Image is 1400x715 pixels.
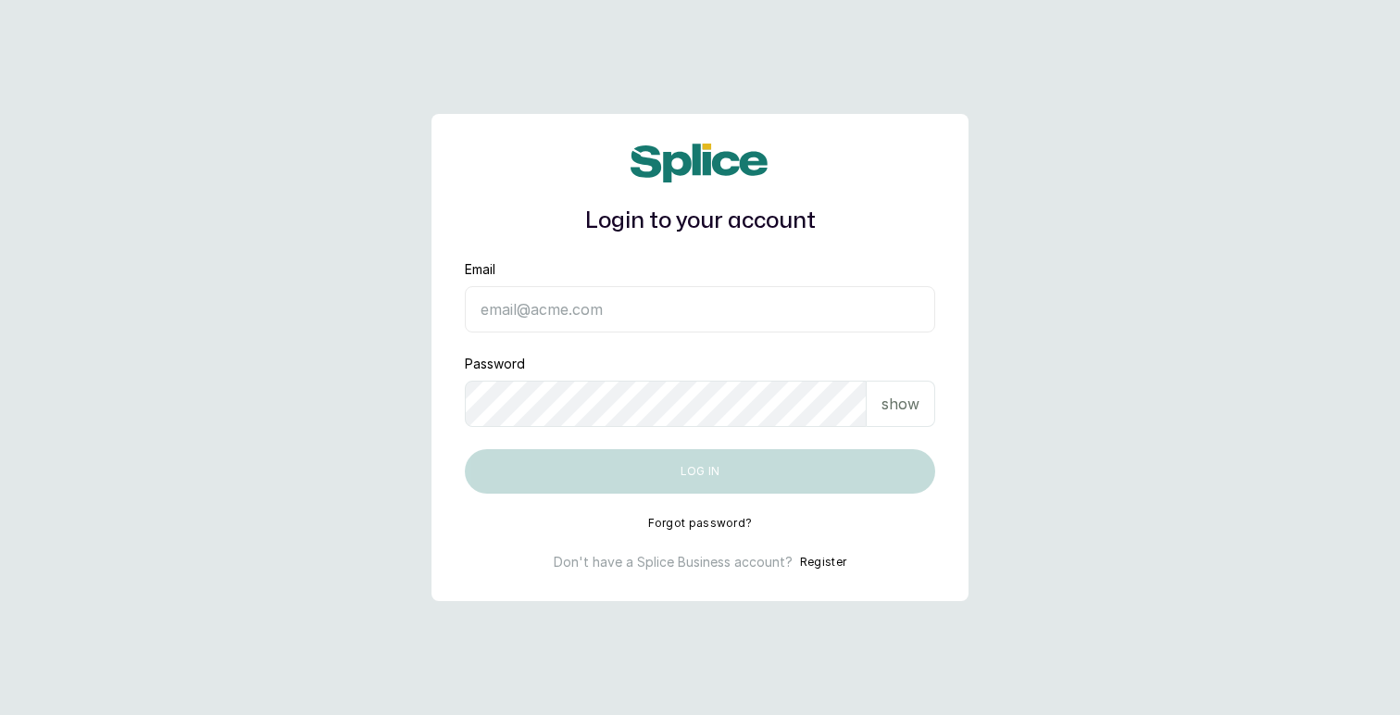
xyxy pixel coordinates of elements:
[465,355,525,373] label: Password
[465,260,495,279] label: Email
[465,205,935,238] h1: Login to your account
[881,393,919,415] p: show
[465,449,935,494] button: Log in
[465,286,935,332] input: email@acme.com
[800,553,846,571] button: Register
[554,553,793,571] p: Don't have a Splice Business account?
[648,516,753,531] button: Forgot password?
